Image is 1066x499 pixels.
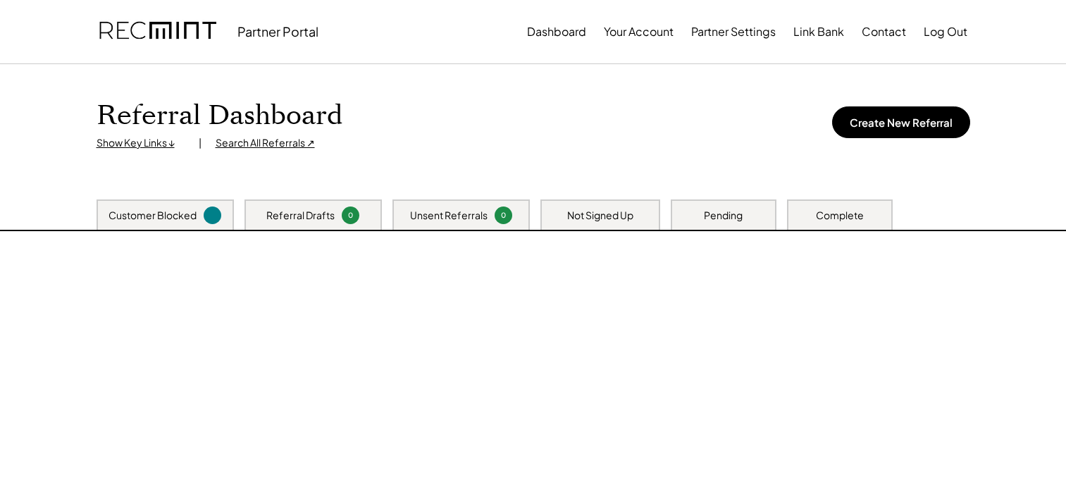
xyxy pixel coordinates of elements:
[497,210,510,221] div: 0
[410,209,488,223] div: Unsent Referrals
[704,209,743,223] div: Pending
[816,209,864,223] div: Complete
[691,18,776,46] button: Partner Settings
[527,18,586,46] button: Dashboard
[199,136,202,150] div: |
[266,209,335,223] div: Referral Drafts
[604,18,674,46] button: Your Account
[237,23,318,39] div: Partner Portal
[97,136,185,150] div: Show Key Links ↓
[793,18,844,46] button: Link Bank
[832,106,970,138] button: Create New Referral
[97,99,342,133] h1: Referral Dashboard
[344,210,357,221] div: 0
[216,136,315,150] div: Search All Referrals ↗
[99,8,216,56] img: recmint-logotype%403x.png
[862,18,906,46] button: Contact
[567,209,633,223] div: Not Signed Up
[109,209,197,223] div: Customer Blocked
[924,18,967,46] button: Log Out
